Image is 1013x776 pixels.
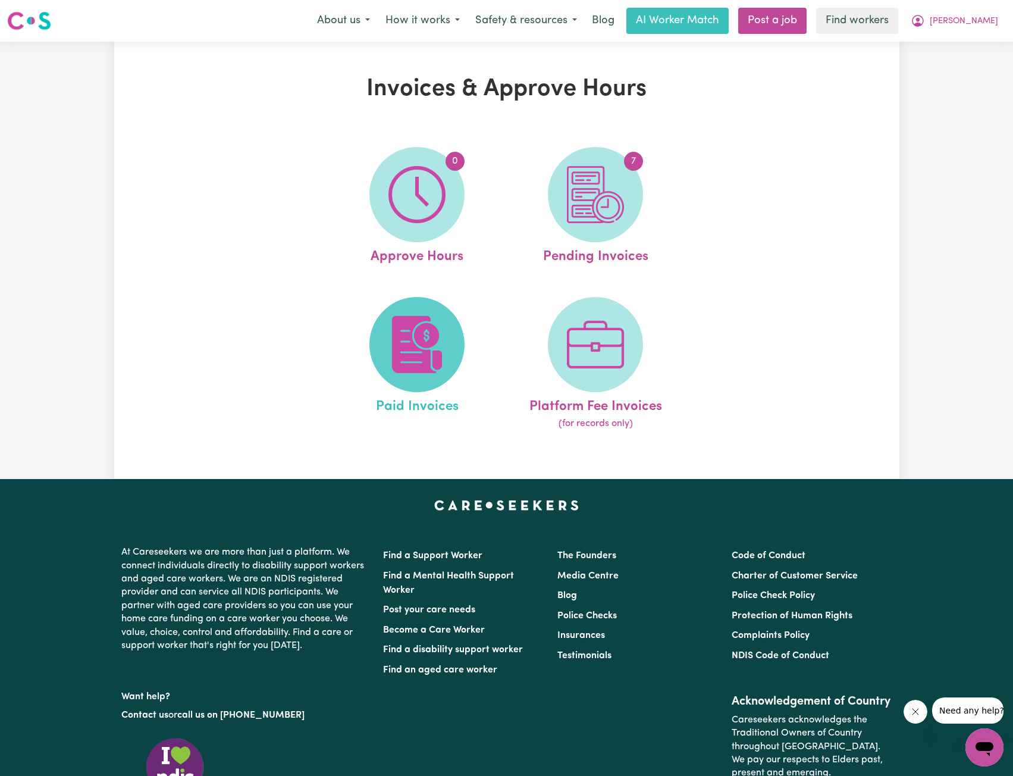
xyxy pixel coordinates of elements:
a: Careseekers logo [7,7,51,35]
a: Become a Care Worker [383,625,485,635]
a: Blog [557,591,577,600]
a: Media Centre [557,571,619,581]
a: Find workers [816,8,898,34]
p: or [121,704,369,727]
iframe: Message from company [932,697,1003,724]
span: 7 [624,152,643,171]
a: Post a job [738,8,807,34]
a: Protection of Human Rights [732,611,852,621]
a: Contact us [121,711,168,720]
a: Insurances [557,631,605,640]
button: How it works [378,8,468,33]
button: About us [309,8,378,33]
span: 0 [446,152,465,171]
span: [PERSON_NAME] [930,15,998,28]
span: Approve Hours [371,242,463,267]
a: Paid Invoices [331,297,503,431]
a: Post your care needs [383,605,475,615]
a: Charter of Customer Service [732,571,858,581]
a: Complaints Policy [732,631,810,640]
h1: Invoices & Approve Hours [252,75,761,104]
p: Want help? [121,686,369,703]
h2: Acknowledgement of Country [732,694,892,709]
iframe: Button to launch messaging window [965,728,1003,766]
button: Safety & resources [468,8,585,33]
span: (for records only) [559,417,633,431]
a: Testimonials [557,651,611,661]
span: Platform Fee Invoices [529,392,662,417]
a: AI Worker Match [626,8,729,34]
a: Approve Hours [331,147,503,267]
a: Find a Support Worker [383,551,482,561]
a: Police Check Policy [732,591,815,600]
img: Careseekers logo [7,10,51,32]
span: Need any help? [7,8,72,18]
a: Find a disability support worker [383,645,523,655]
button: My Account [903,8,1006,33]
a: Find an aged care worker [383,665,497,675]
span: Pending Invoices [543,242,648,267]
a: Platform Fee Invoices(for records only) [510,297,681,431]
a: Code of Conduct [732,551,805,561]
p: At Careseekers we are more than just a platform. We connect individuals directly to disability su... [121,541,369,657]
a: NDIS Code of Conduct [732,651,829,661]
a: Find a Mental Health Support Worker [383,571,514,595]
span: Paid Invoices [376,392,459,417]
a: The Founders [557,551,616,561]
a: Police Checks [557,611,617,621]
a: call us on [PHONE_NUMBER] [177,711,305,720]
iframe: Close message [904,700,927,724]
a: Blog [585,8,622,34]
a: Careseekers home page [434,500,579,510]
a: Pending Invoices [510,147,681,267]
